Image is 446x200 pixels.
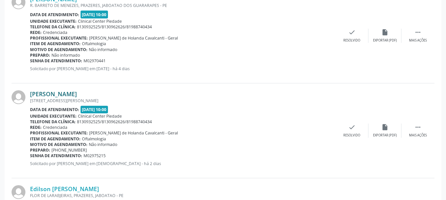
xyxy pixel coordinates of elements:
b: Data de atendimento: [30,12,79,17]
b: Preparo: [30,147,50,153]
i:  [414,29,422,36]
span: 8130932525/8130962626/81988740434 [77,119,152,125]
img: img [12,185,25,199]
a: Edilson [PERSON_NAME] [30,185,99,192]
div: [STREET_ADDRESS][PERSON_NAME] [30,98,335,103]
div: Mais ações [409,38,427,43]
span: Credenciada [43,30,67,35]
b: Senha de atendimento: [30,153,82,158]
span: M02975215 [84,153,106,158]
span: Não informado [89,142,117,147]
span: 8130932525/8130962626/81988740434 [77,24,152,30]
span: M02970441 [84,58,106,64]
b: Unidade executante: [30,113,77,119]
span: Não informado [89,47,117,52]
i: check [348,124,356,131]
b: Rede: [30,30,42,35]
i: insert_drive_file [381,124,389,131]
b: Senha de atendimento: [30,58,82,64]
span: [PHONE_NUMBER] [51,147,87,153]
div: Exportar (PDF) [373,133,397,138]
b: Item de agendamento: [30,136,81,142]
span: Oftalmologia [82,41,106,46]
b: Telefone da clínica: [30,119,76,125]
div: Resolvido [343,133,360,138]
span: Credenciada [43,125,67,130]
b: Profissional executante: [30,130,88,136]
p: Solicitado por [PERSON_NAME] em [DEMOGRAPHIC_DATA] - há 2 dias [30,161,335,166]
span: [PERSON_NAME] de Holanda Cavalcanti - Geral [89,35,178,41]
b: Unidade executante: [30,18,77,24]
span: Clinical Center Piedade [78,18,122,24]
span: [PERSON_NAME] de Holanda Cavalcanti - Geral [89,130,178,136]
span: Não informado [51,52,80,58]
span: Oftalmologia [82,136,106,142]
div: Mais ações [409,133,427,138]
b: Preparo: [30,52,50,58]
b: Data de atendimento: [30,107,79,112]
span: Clinical Center Piedade [78,113,122,119]
p: Solicitado por [PERSON_NAME] em [DATE] - há 4 dias [30,66,335,71]
span: [DATE] 10:00 [81,106,108,113]
div: Resolvido [343,38,360,43]
div: Exportar (PDF) [373,38,397,43]
b: Profissional executante: [30,35,88,41]
b: Telefone da clínica: [30,24,76,30]
i: insert_drive_file [381,29,389,36]
i:  [414,124,422,131]
div: FLOR DE LARABJEIRAS, PRAZERES, JABOATAO - PE [30,193,335,198]
div: R. BARRETO DE MENEZES, PRAZERES, JABOATAO DOS GUARARAPES - PE [30,3,335,8]
i: check [348,29,356,36]
b: Motivo de agendamento: [30,142,87,147]
b: Rede: [30,125,42,130]
img: img [12,90,25,104]
a: [PERSON_NAME] [30,90,77,98]
b: Item de agendamento: [30,41,81,46]
b: Motivo de agendamento: [30,47,87,52]
span: [DATE] 10:00 [81,11,108,18]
